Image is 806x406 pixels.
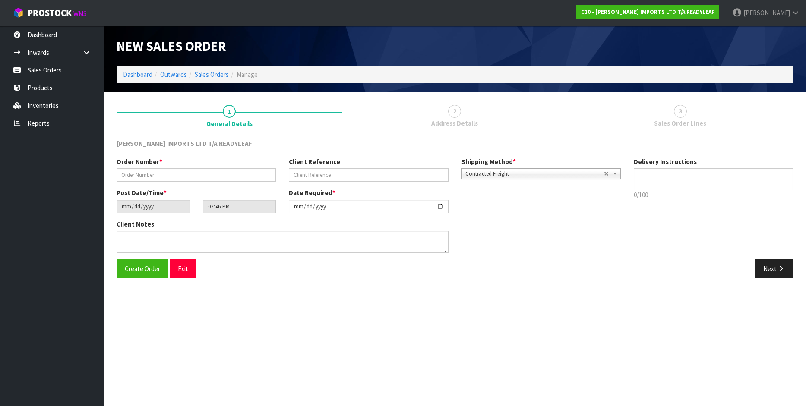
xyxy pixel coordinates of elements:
span: [PERSON_NAME] IMPORTS LTD T/A READYLEAF [117,139,252,148]
span: Manage [237,70,258,79]
span: General Details [206,119,253,128]
span: Sales Order Lines [654,119,706,128]
label: Client Notes [117,220,154,229]
label: Date Required [289,188,335,197]
label: Shipping Method [461,157,516,166]
label: Client Reference [289,157,340,166]
button: Next [755,259,793,278]
span: 3 [674,105,687,118]
span: General Details [117,132,793,284]
label: Post Date/Time [117,188,167,197]
span: Address Details [431,119,478,128]
span: Create Order [125,264,160,273]
span: ProStock [28,7,72,19]
input: Client Reference [289,168,448,182]
input: Order Number [117,168,276,182]
label: Order Number [117,157,162,166]
button: Create Order [117,259,168,278]
img: cube-alt.png [13,7,24,18]
span: 1 [223,105,236,118]
a: Sales Orders [195,70,229,79]
a: Outwards [160,70,187,79]
button: Exit [170,259,196,278]
strong: C10 - [PERSON_NAME] IMPORTS LTD T/A READYLEAF [581,8,714,16]
span: 2 [448,105,461,118]
span: New Sales Order [117,38,226,54]
small: WMS [73,9,87,18]
span: [PERSON_NAME] [743,9,790,17]
span: Contracted Freight [465,169,604,179]
label: Delivery Instructions [634,157,697,166]
p: 0/100 [634,190,793,199]
a: Dashboard [123,70,152,79]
